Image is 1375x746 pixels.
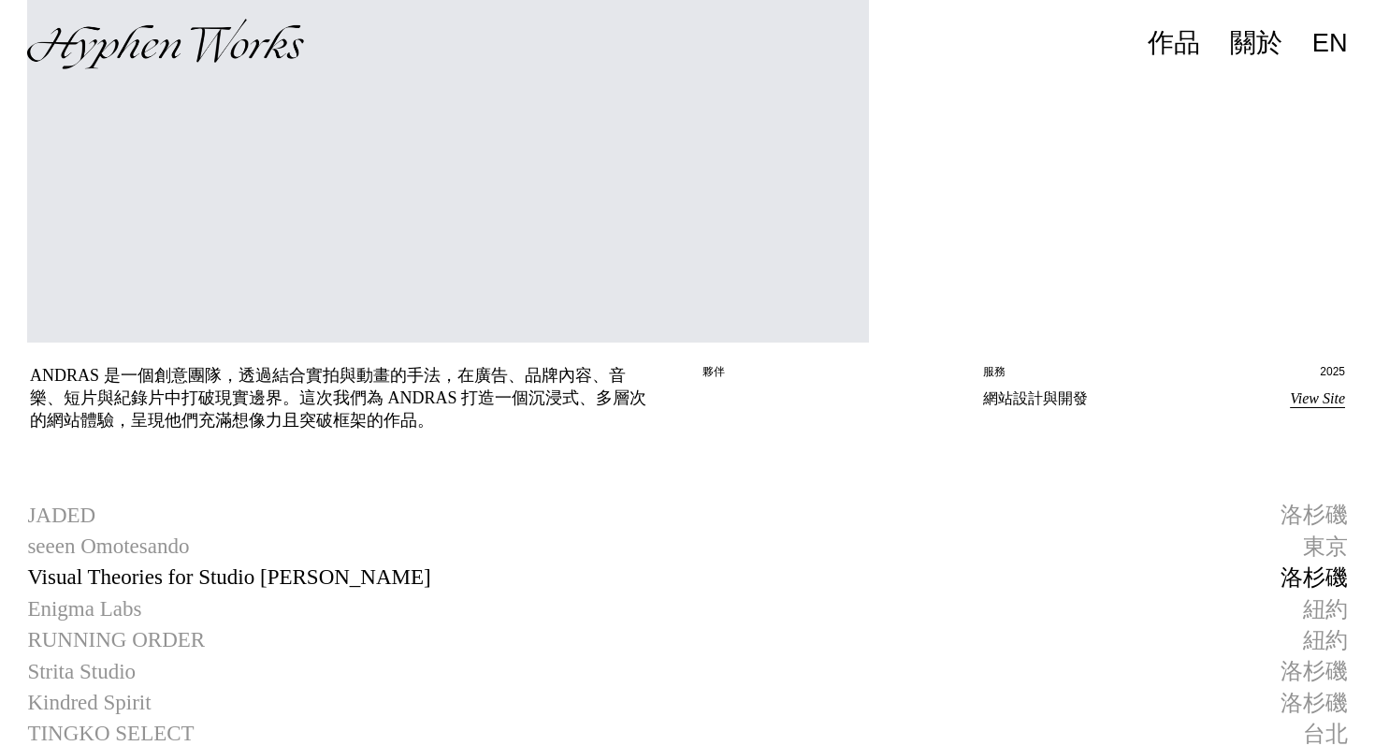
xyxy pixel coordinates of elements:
[1281,656,1348,686] div: 洛杉磯
[1312,33,1348,52] a: EN
[1265,365,1345,388] p: 2025
[983,388,1234,410] p: 網站設計與開發
[1281,500,1348,530] div: 洛杉磯
[702,365,953,388] p: 夥伴
[27,500,95,531] span: JADED
[27,531,189,562] span: seeen Omotesando
[1303,532,1348,562] div: 東京
[27,562,430,592] span: Visual Theories for Studio [PERSON_NAME]
[1281,563,1348,592] div: 洛杉磯
[27,19,303,69] img: Hyphen Works
[30,366,646,430] div: ANDRAS 是一個創意團隊，透過結合實拍與動畫的手法，在廣告、品牌內容、音樂、短片與紀錄片中打破現實邊界。這次我們為 ANDRAS 打造一個沉浸式、多層次的網站體驗，呈現他們充滿想像力且突破框...
[27,593,141,624] span: Enigma Labs
[1230,28,1282,57] div: 關於
[983,365,1234,388] p: 服務
[1290,390,1345,406] a: View Site
[1148,33,1200,56] a: 作品
[27,656,136,687] span: Strita Studio
[1281,688,1348,718] div: 洛杉磯
[27,624,205,655] span: RUNNING ORDER
[27,687,151,718] span: Kindred Spirit
[1303,625,1348,655] div: 紐約
[1230,33,1282,56] a: 關於
[1148,28,1200,57] div: 作品
[1303,594,1348,624] div: 紐約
